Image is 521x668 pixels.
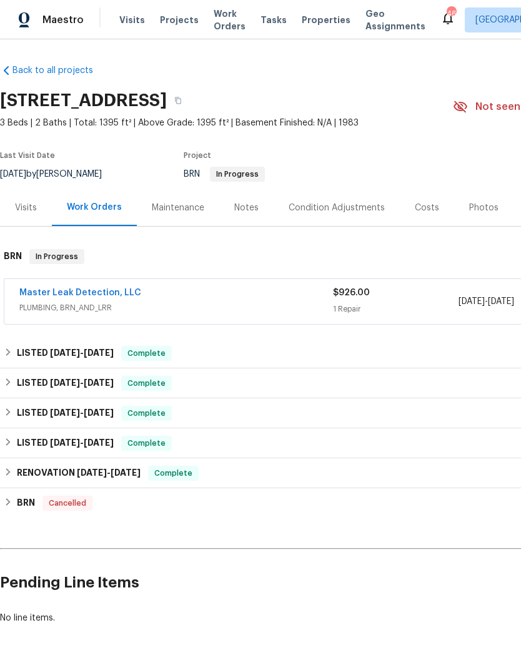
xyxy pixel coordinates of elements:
[122,347,171,360] span: Complete
[77,468,107,477] span: [DATE]
[469,202,499,214] div: Photos
[17,496,35,511] h6: BRN
[17,376,114,391] h6: LISTED
[50,438,114,447] span: -
[184,170,265,179] span: BRN
[365,7,425,32] span: Geo Assignments
[160,14,199,26] span: Projects
[184,152,211,159] span: Project
[488,297,514,306] span: [DATE]
[50,378,80,387] span: [DATE]
[50,348,80,357] span: [DATE]
[122,407,171,420] span: Complete
[119,14,145,26] span: Visits
[152,202,204,214] div: Maintenance
[122,437,171,449] span: Complete
[84,438,114,447] span: [DATE]
[333,303,459,315] div: 1 Repair
[44,497,91,509] span: Cancelled
[447,7,455,20] div: 46
[289,202,385,214] div: Condition Adjustments
[19,302,333,314] span: PLUMBING, BRN_AND_LRR
[50,408,80,417] span: [DATE]
[459,295,514,308] span: -
[415,202,439,214] div: Costs
[4,249,22,264] h6: BRN
[234,202,259,214] div: Notes
[149,467,197,479] span: Complete
[84,378,114,387] span: [DATE]
[459,297,485,306] span: [DATE]
[214,7,246,32] span: Work Orders
[77,468,141,477] span: -
[167,89,189,112] button: Copy Address
[17,466,141,481] h6: RENOVATION
[15,202,37,214] div: Visits
[17,436,114,451] h6: LISTED
[84,348,114,357] span: [DATE]
[111,468,141,477] span: [DATE]
[42,14,84,26] span: Maestro
[50,378,114,387] span: -
[122,377,171,390] span: Complete
[17,406,114,421] h6: LISTED
[17,346,114,361] h6: LISTED
[50,348,114,357] span: -
[50,438,80,447] span: [DATE]
[50,408,114,417] span: -
[84,408,114,417] span: [DATE]
[333,288,370,297] span: $926.00
[19,288,141,297] a: Master Leak Detection, LLC
[211,170,264,178] span: In Progress
[260,16,287,24] span: Tasks
[31,250,83,263] span: In Progress
[302,14,350,26] span: Properties
[67,201,122,214] div: Work Orders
